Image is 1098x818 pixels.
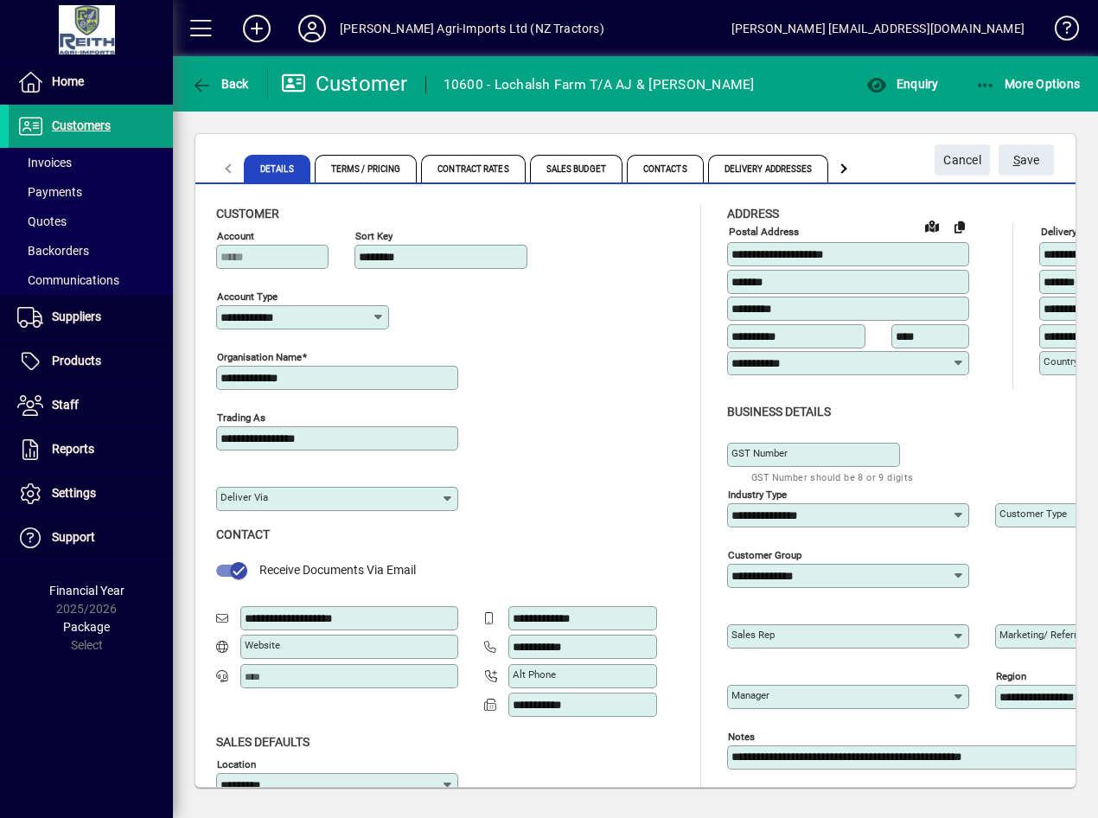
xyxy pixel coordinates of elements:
button: Cancel [935,144,990,176]
mat-label: Notes [728,730,755,742]
mat-label: Deliver via [220,491,268,503]
mat-label: Country [1044,355,1078,367]
a: View on map [918,212,946,240]
span: Settings [52,486,96,500]
mat-label: GST Number [731,447,788,459]
span: Staff [52,398,79,412]
span: Customers [52,118,111,132]
span: Support [52,530,95,544]
a: Communications [9,265,173,295]
button: Enquiry [862,68,942,99]
a: Backorders [9,236,173,265]
mat-label: Industry type [728,488,787,500]
a: Quotes [9,207,173,236]
span: Products [52,354,101,367]
a: Payments [9,177,173,207]
span: Financial Year [49,584,124,598]
button: Profile [284,13,340,44]
span: Sales defaults [216,735,310,749]
span: Cancel [943,146,981,175]
span: Address [727,207,779,220]
span: Communications [17,273,119,287]
span: Package [63,620,110,634]
app-page-header-button: Back [173,68,268,99]
span: Business details [727,405,831,419]
a: Support [9,516,173,559]
mat-label: Website [245,639,280,651]
mat-label: Account [217,230,254,242]
a: Home [9,61,173,104]
mat-label: Marketing/ Referral [999,629,1085,641]
span: More Options [975,77,1081,91]
mat-label: Sales rep [731,629,775,641]
button: Back [187,68,253,99]
span: Terms / Pricing [315,155,418,182]
span: Backorders [17,244,89,258]
a: Reports [9,428,173,471]
a: Invoices [9,148,173,177]
mat-label: Manager [731,689,769,701]
button: Save [999,144,1054,176]
a: Settings [9,472,173,515]
span: Payments [17,185,82,199]
mat-hint: GST Number should be 8 or 9 digits [751,467,914,487]
span: ave [1013,146,1040,175]
button: More Options [971,68,1085,99]
span: Sales Budget [530,155,622,182]
div: Customer [281,70,408,98]
a: Staff [9,384,173,427]
span: Customer [216,207,279,220]
mat-label: Customer group [728,548,801,560]
a: Suppliers [9,296,173,339]
span: Contacts [627,155,704,182]
span: S [1013,153,1020,167]
span: Delivery Addresses [708,155,829,182]
div: 10600 - Lochalsh Farm T/A AJ & [PERSON_NAME] [444,71,755,99]
span: Details [244,155,310,182]
mat-label: Trading as [217,412,265,424]
mat-label: Region [996,669,1026,681]
mat-label: Sort key [355,230,393,242]
span: Home [52,74,84,88]
mat-label: Location [217,757,256,770]
button: Copy to Delivery address [946,213,974,240]
span: Reports [52,442,94,456]
a: Knowledge Base [1042,3,1076,60]
span: Receive Documents Via Email [259,563,416,577]
div: [PERSON_NAME] Agri-Imports Ltd (NZ Tractors) [340,15,604,42]
a: Products [9,340,173,383]
mat-label: Account Type [217,291,278,303]
span: Contract Rates [421,155,525,182]
mat-label: Organisation name [217,351,302,363]
span: Suppliers [52,310,101,323]
span: Invoices [17,156,72,169]
mat-label: Customer type [999,508,1067,520]
mat-label: Alt Phone [513,668,556,681]
span: Contact [216,527,270,541]
span: Enquiry [866,77,938,91]
button: Add [229,13,284,44]
span: Back [191,77,249,91]
span: Quotes [17,214,67,228]
div: [PERSON_NAME] [EMAIL_ADDRESS][DOMAIN_NAME] [731,15,1025,42]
